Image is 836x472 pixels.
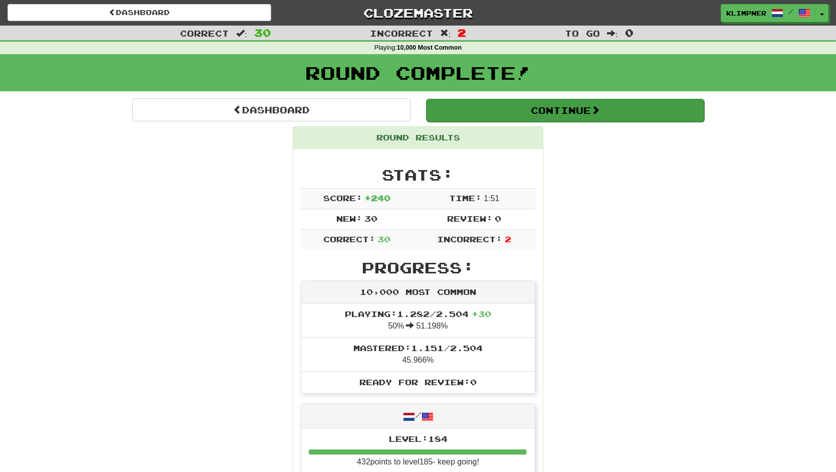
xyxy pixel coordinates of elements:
span: 1 : 51 [484,194,499,203]
span: 0 [495,214,501,223]
h2: Stats: [301,167,535,183]
a: Dashboard [8,4,271,21]
span: + 240 [364,193,390,203]
span: Incorrect [370,28,433,38]
span: klimpner [726,9,766,18]
span: : [607,29,618,38]
div: Round Results [293,127,543,149]
span: 2 [505,234,511,244]
span: 30 [377,234,390,244]
span: Time: [449,193,482,203]
span: New: [336,214,362,223]
h2: Progress: [301,259,535,276]
div: 10,000 Most Common [301,281,535,303]
span: : [236,29,247,38]
span: Mastered: 1.151 / 2.504 [353,343,483,353]
span: : [440,29,451,38]
span: Ready for Review: 0 [359,377,477,387]
span: Incorrect: [437,234,502,244]
span: Playing: 1.282 / 2.504 [345,309,491,319]
span: 2 [458,27,466,39]
strong: 10,000 Most Common [397,44,462,51]
span: Level: 184 [389,434,448,443]
span: Review: [447,214,493,223]
span: + 30 [472,309,491,319]
a: Clozemaster [286,4,550,22]
a: Dashboard [132,98,410,121]
span: Correct: [323,234,375,244]
span: / [788,8,793,15]
h1: Round Complete! [4,63,832,83]
a: klimpner / [721,4,816,22]
div: / [301,404,535,428]
li: 50% 51.198% [301,303,535,338]
span: Score: [323,193,362,203]
span: 30 [254,27,271,39]
span: 0 [625,27,634,39]
li: 45.966% [301,337,535,372]
span: 30 [364,214,377,223]
button: Continue [426,99,704,122]
span: To go [565,28,600,38]
span: Correct [180,28,229,38]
